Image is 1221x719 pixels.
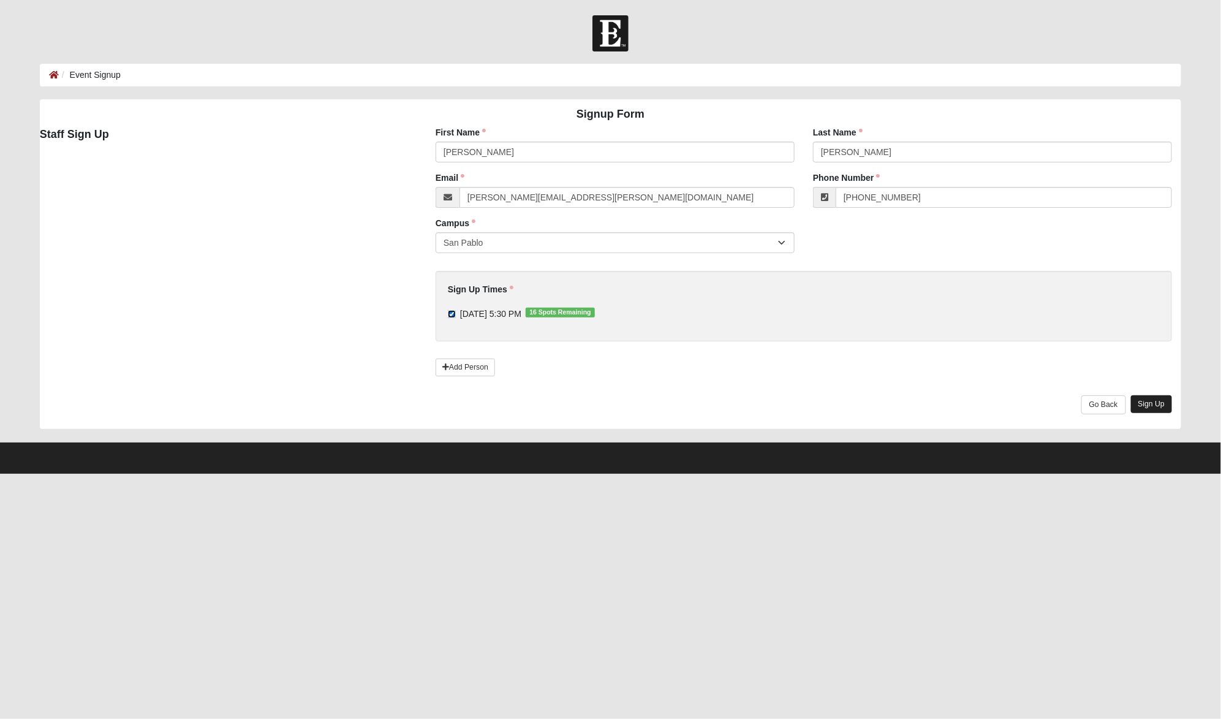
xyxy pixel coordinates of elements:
li: Event Signup [59,69,121,82]
strong: Staff Sign Up [40,128,109,140]
h4: Signup Form [40,108,1181,121]
label: First Name [436,126,486,139]
span: 16 Spots Remaining [526,308,595,318]
label: Phone Number [813,172,880,184]
label: Campus [436,217,475,229]
label: Sign Up Times [448,283,513,295]
a: Add Person [436,359,495,376]
a: Go Back [1081,395,1126,414]
input: [DATE] 5:30 PM16 Spots Remaining [448,310,456,318]
img: Church of Eleven22 Logo [592,15,629,51]
span: [DATE] 5:30 PM [460,309,521,319]
label: Last Name [813,126,863,139]
label: Email [436,172,464,184]
a: Sign Up [1131,395,1173,413]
